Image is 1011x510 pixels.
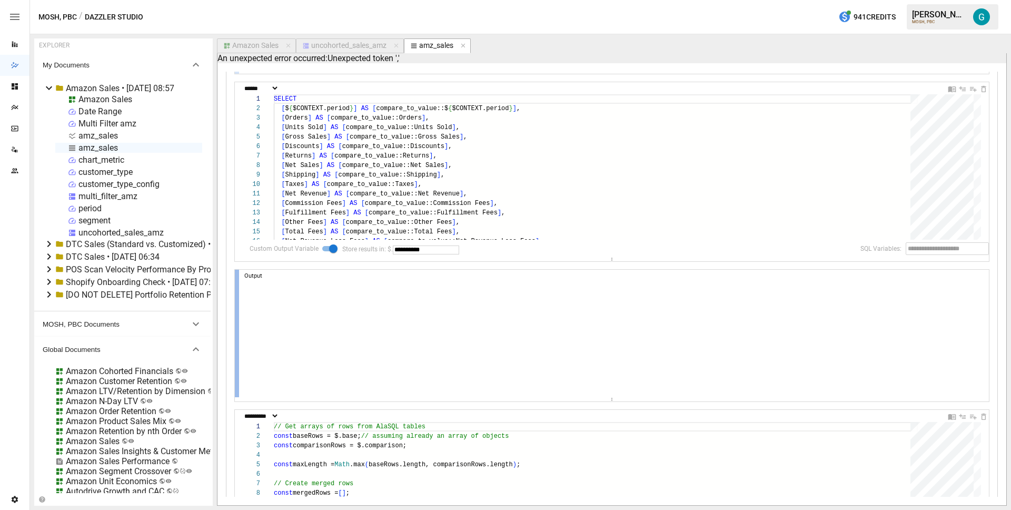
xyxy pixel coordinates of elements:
div: Amazon Sales Insights & Customer Metrics [66,446,226,456]
span: ] [308,114,312,122]
div: segment [78,215,111,225]
img: Gavin Acres [973,8,990,25]
div: 5 [241,460,260,469]
span: Math [334,461,350,468]
span: ] [323,219,327,226]
span: { [448,105,452,112]
div: Amazon Sales [78,94,132,104]
div: amz_sales [78,131,118,141]
span: [ [346,190,350,198]
span: Total Fees [285,228,323,236]
span: Discounts [285,143,320,150]
span: Gross Sales [285,133,327,141]
svg: Public [165,478,172,484]
div: Autodrive Growth and CAC [66,486,164,496]
span: ] [312,152,315,160]
span: compare_to_value::$ [376,105,448,112]
div: 2 [241,431,260,441]
div: Amazon Customer Retention [66,376,172,386]
span: maxLength = [293,461,334,468]
span: [ [281,171,285,179]
div: 7 [241,151,260,161]
span: ] [319,162,323,169]
span: , [494,200,498,207]
span: Net Sales [285,162,320,169]
div: 10 [241,180,260,189]
div: SQL Variables: [860,245,901,252]
div: MOSH, PBC [912,19,967,24]
span: ] [327,190,331,198]
div: Amazon Sales • [DATE] 08:57 [66,83,174,93]
span: , [463,133,467,141]
div: 1 [241,94,260,104]
span: [ [323,181,327,188]
div: DTC Sales • [DATE] 06:34 [66,252,160,262]
button: My Documents [34,52,211,77]
div: / [79,11,83,24]
span: , [448,143,452,150]
span: ; [517,461,520,468]
span: [ [281,200,285,207]
span: [ [342,124,346,131]
span: compare_to_value::Commission Fees [365,200,490,207]
svg: Published [173,488,179,494]
div: 4 [241,123,260,132]
svg: Public [182,368,188,374]
span: ] [452,219,455,226]
svg: Public [186,468,192,474]
span: [ [384,238,388,245]
span: [ [334,171,338,179]
span: ] [513,105,517,112]
span: compare_to_value::Total Fees [346,228,452,236]
span: , [448,162,452,169]
span: [ [346,133,350,141]
span: ] [365,238,369,245]
div: Amazon Cohorted Financials [66,366,173,376]
span: ] [490,200,494,207]
div: customer_type [78,167,133,177]
button: amz_sales [404,38,471,53]
span: ] [327,133,331,141]
button: uncohorted_sales_amz [296,38,404,53]
span: compare_to_value::Other Fees [346,219,452,226]
span: ] [342,200,346,207]
div: 4 [241,450,260,460]
span: , [456,124,460,131]
div: Insert Cell Below [969,411,977,421]
div: Multi Filter amz [78,119,136,129]
div: Amazon Order Retention [66,406,156,416]
span: [ [338,143,342,150]
span: [ [342,219,346,226]
span: [ [342,228,346,236]
div: Amazon Segment Crossover [66,466,171,476]
div: 2 [241,104,260,113]
span: [ [281,209,285,217]
span: , [425,114,429,122]
div: period [78,203,102,213]
span: [ [365,209,369,217]
span: ] [323,124,327,131]
svg: Published [180,468,186,474]
span: [ [281,105,285,112]
span: $CONTEXT.period [452,105,509,112]
span: AS [331,124,338,131]
span: AS [315,114,323,122]
div: Shopify Onboarding Check • [DATE] 07:31 [66,277,220,287]
span: const [274,461,293,468]
span: ] [429,152,433,160]
span: compare_to_value::Taxes [327,181,414,188]
div: Output [242,272,264,279]
div: Delete Cell [979,411,988,421]
label: Store results in: $. [342,246,393,253]
span: [ [281,219,285,226]
button: 941Credits [834,7,900,27]
div: 3 [241,441,260,450]
span: Fulfillment Fees [285,209,346,217]
span: AS [334,190,342,198]
span: ] [315,171,319,179]
span: AS [327,143,334,150]
span: Units Sold [285,124,323,131]
span: , [418,181,422,188]
div: Insert Cell Above [958,83,967,93]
